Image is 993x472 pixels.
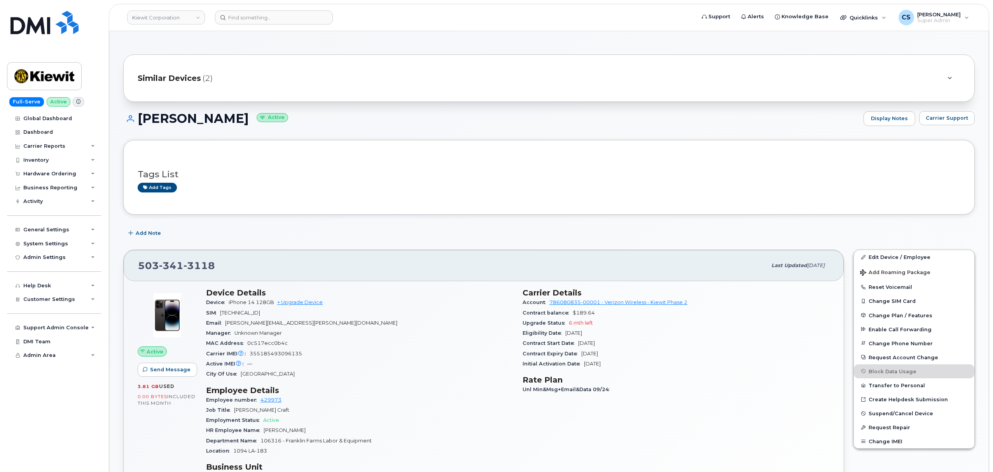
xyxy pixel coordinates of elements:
span: Change Plan / Features [869,312,932,318]
button: Change Phone Number [854,336,974,350]
span: [PERSON_NAME] Craft [234,407,289,413]
a: Display Notes [864,111,915,126]
span: Unknown Manager [234,330,282,336]
span: Manager [206,330,234,336]
h3: Business Unit [206,462,513,472]
span: 0.00 Bytes [138,394,167,399]
span: used [159,383,175,389]
span: Carrier Support [926,114,968,122]
span: 6 mth left [569,320,593,326]
button: Enable Call Forwarding [854,322,974,336]
span: Add Note [136,229,161,237]
button: Change IMEI [854,434,974,448]
span: (2) [203,73,213,84]
span: Active [147,348,163,355]
span: Account [523,299,549,305]
span: [DATE] [565,330,582,336]
a: Add tags [138,183,177,192]
button: Carrier Support [919,111,975,125]
span: 503 [138,260,215,271]
h3: Carrier Details [523,288,830,297]
span: 106316 - Franklin Farms Labor & Equipment [260,438,372,444]
iframe: Messenger Launcher [959,438,987,466]
button: Suspend/Cancel Device [854,406,974,420]
span: [PERSON_NAME][EMAIL_ADDRESS][PERSON_NAME][DOMAIN_NAME] [225,320,397,326]
button: Reset Voicemail [854,280,974,294]
span: [PERSON_NAME] [264,427,306,433]
a: Create Helpdesk Submission [854,392,974,406]
button: Transfer to Personal [854,378,974,392]
span: 341 [159,260,184,271]
button: Request Account Change [854,350,974,364]
span: Suspend/Cancel Device [869,411,933,416]
button: Change Plan / Features [854,308,974,322]
a: + Upgrade Device [277,299,323,305]
span: [DATE] [807,262,825,268]
span: Location [206,448,233,454]
span: [DATE] [584,361,601,367]
span: 3.81 GB [138,384,159,389]
span: Enable Call Forwarding [869,326,932,332]
button: Add Note [123,226,168,240]
button: Change SIM Card [854,294,974,308]
span: HR Employee Name [206,427,264,433]
span: Department Name [206,438,260,444]
span: Send Message [150,366,191,373]
span: Active [263,417,279,423]
span: Add Roaming Package [860,269,930,277]
small: Active [257,113,288,122]
button: Block Data Usage [854,364,974,378]
span: Contract Expiry Date [523,351,581,357]
span: 1094 LA-183 [233,448,267,454]
button: Add Roaming Package [854,264,974,280]
span: SIM [206,310,220,316]
span: Employee number [206,397,260,403]
span: [DATE] [578,340,595,346]
span: Eligibility Date [523,330,565,336]
span: Job Title [206,407,234,413]
span: Similar Devices [138,73,201,84]
span: — [247,361,252,367]
span: 355185493096135 [250,351,302,357]
span: iPhone 14 128GB [229,299,274,305]
span: Employment Status [206,417,263,423]
h3: Device Details [206,288,513,297]
span: Email [206,320,225,326]
img: image20231002-3703462-njx0qo.jpeg [144,292,191,339]
span: Device [206,299,229,305]
span: Upgrade Status [523,320,569,326]
h3: Tags List [138,170,960,179]
span: MAC Address [206,340,247,346]
span: [GEOGRAPHIC_DATA] [241,371,295,377]
span: City Of Use [206,371,241,377]
span: 3118 [184,260,215,271]
a: 429973 [260,397,281,403]
a: Edit Device / Employee [854,250,974,264]
span: [DATE] [581,351,598,357]
span: [TECHNICAL_ID] [220,310,260,316]
span: $189.64 [573,310,595,316]
span: 0c517ecc0b4c [247,340,288,346]
span: Carrier IMEI [206,351,250,357]
a: 786080835-00001 - Verizon Wireless - Kiewit Phase 2 [549,299,687,305]
h1: [PERSON_NAME] [123,112,860,125]
span: Unl Min&Msg+Email&Data 09/24 [523,386,613,392]
button: Send Message [138,363,197,377]
button: Request Repair [854,420,974,434]
h3: Employee Details [206,386,513,395]
span: Contract balance [523,310,573,316]
span: Contract Start Date [523,340,578,346]
span: Initial Activation Date [523,361,584,367]
span: Last updated [771,262,807,268]
span: Active IMEI [206,361,247,367]
h3: Rate Plan [523,375,830,385]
